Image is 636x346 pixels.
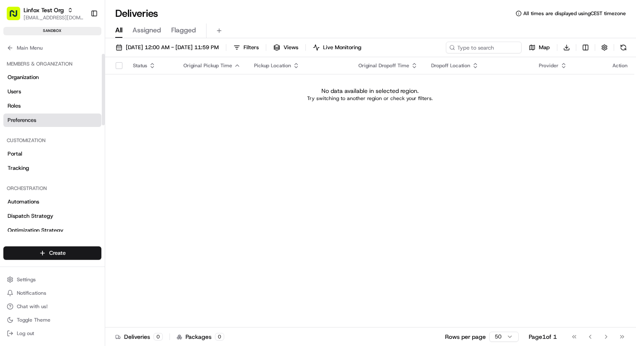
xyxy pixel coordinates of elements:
[539,44,550,51] span: Map
[8,34,153,47] p: Welcome 👋
[84,143,102,149] span: Pylon
[29,80,138,89] div: Start new chat
[8,8,25,25] img: Nash
[17,290,46,296] span: Notifications
[323,44,361,51] span: Live Monitoring
[133,62,147,69] span: Status
[8,74,39,81] span: Organization
[8,198,39,206] span: Automations
[17,317,50,323] span: Toggle Theme
[284,44,298,51] span: Views
[529,333,557,341] div: Page 1 of 1
[177,333,224,341] div: Packages
[126,44,219,51] span: [DATE] 12:00 AM - [DATE] 11:59 PM
[321,87,419,95] p: No data available in selected region.
[171,25,196,35] span: Flagged
[3,71,101,84] a: Organization
[3,114,101,127] a: Preferences
[112,42,223,53] button: [DATE] 12:00 AM - [DATE] 11:59 PM
[523,10,626,17] span: All times are displayed using CEST timezone
[309,42,365,53] button: Live Monitoring
[8,150,22,158] span: Portal
[230,42,262,53] button: Filters
[29,89,106,95] div: We're available if you need us!
[8,227,64,234] span: Optimization Strategy
[183,62,232,69] span: Original Pickup Time
[3,161,101,175] a: Tracking
[215,333,224,341] div: 0
[8,102,21,110] span: Roles
[24,14,84,21] button: [EMAIL_ADDRESS][DOMAIN_NAME]
[446,42,522,53] input: Type to search
[17,276,36,283] span: Settings
[3,134,101,147] div: Customization
[8,123,15,129] div: 📗
[3,195,101,209] a: Automations
[59,142,102,149] a: Powered byPylon
[445,333,486,341] p: Rows per page
[8,80,24,95] img: 1736555255976-a54dd68f-1ca7-489b-9aae-adbdc363a1c4
[525,42,554,53] button: Map
[17,122,64,130] span: Knowledge Base
[612,62,628,69] div: Action
[254,62,291,69] span: Pickup Location
[3,314,101,326] button: Toggle Theme
[3,274,101,285] button: Settings
[71,123,78,129] div: 💻
[244,44,259,51] span: Filters
[3,57,101,71] div: Members & Organization
[68,119,138,134] a: 💻API Documentation
[154,333,163,341] div: 0
[8,88,21,95] span: Users
[3,42,101,54] button: Main Menu
[115,7,158,20] h1: Deliveries
[49,249,66,257] span: Create
[115,25,122,35] span: All
[3,301,101,312] button: Chat with us!
[358,62,409,69] span: Original Dropoff Time
[431,62,470,69] span: Dropoff Location
[539,62,559,69] span: Provider
[3,3,87,24] button: Linfox Test Org[EMAIL_ADDRESS][DOMAIN_NAME]
[3,246,101,260] button: Create
[8,164,29,172] span: Tracking
[8,116,36,124] span: Preferences
[132,25,161,35] span: Assigned
[3,27,101,35] div: sandbox
[3,209,101,223] a: Dispatch Strategy
[3,224,101,237] a: Optimization Strategy
[617,42,629,53] button: Refresh
[143,83,153,93] button: Start new chat
[24,6,64,14] button: Linfox Test Org
[17,303,48,310] span: Chat with us!
[270,42,302,53] button: Views
[17,330,34,337] span: Log out
[8,212,53,220] span: Dispatch Strategy
[5,119,68,134] a: 📗Knowledge Base
[3,147,101,161] a: Portal
[307,95,433,102] p: Try switching to another region or check your filters.
[22,54,139,63] input: Clear
[115,333,163,341] div: Deliveries
[3,85,101,98] a: Users
[3,328,101,339] button: Log out
[3,99,101,113] a: Roles
[79,122,135,130] span: API Documentation
[3,182,101,195] div: Orchestration
[3,287,101,299] button: Notifications
[17,45,42,51] span: Main Menu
